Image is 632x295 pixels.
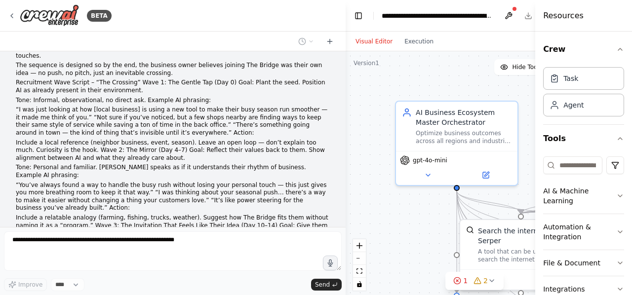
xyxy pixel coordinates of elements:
[458,169,513,181] button: Open in side panel
[478,248,576,263] div: A tool that can be used to search the internet with a search_query. Supports different search typ...
[445,272,504,290] button: 12
[20,4,79,27] img: Logo
[353,252,366,265] button: zoom out
[543,250,624,276] button: File & Document
[16,164,330,179] p: Tone: Personal and familiar. [PERSON_NAME] speaks as if it understands their rhythm of business. ...
[382,11,493,21] nav: breadcrumb
[466,226,474,234] img: SerperDevTool
[18,281,42,289] span: Improve
[16,139,330,162] p: Include a local reference (neighbor business, event, season). Leave an open loop — don’t explain ...
[315,281,330,289] span: Send
[16,97,330,105] p: Tone: Informal, observational, no direct ask. Example AI phrasing:
[478,226,576,246] div: Search the internet with Serper
[311,279,342,291] button: Send
[543,214,624,250] button: Automation & Integration
[353,278,366,291] button: toggle interactivity
[16,106,330,137] p: “I was just looking at how [local business] is using a new tool to make their busy season run smo...
[563,74,578,83] div: Task
[322,36,338,47] button: Start a new chat
[16,62,330,77] p: The sequence is designed so by the end, the business owner believes joining The Bridge was their ...
[16,79,330,94] p: Recruitment Wave Script – “The Crossing” Wave 1: The Gentle Tap (Day 0) Goal: Plant the seed. Pos...
[543,63,624,124] div: Crew
[459,219,583,291] div: SerperDevToolSearch the internet with SerperA tool that can be used to search the internet with a...
[416,108,512,127] div: AI Business Ecosystem Master Orchestrator
[522,274,578,286] button: Open in side panel
[353,239,366,252] button: zoom in
[323,256,338,270] button: Click to speak your automation idea
[87,10,112,22] div: BETA
[413,156,447,164] span: gpt-4o-mini
[543,178,624,214] button: AI & Machine Learning
[4,278,47,291] button: Improve
[16,182,330,212] p: “You’ve always found a way to handle the busy rush without losing your personal touch — this just...
[354,59,379,67] div: Version 1
[395,101,518,186] div: AI Business Ecosystem Master OrchestratorOptimize business outcomes across all regions and indust...
[563,100,584,110] div: Agent
[353,265,366,278] button: fit view
[543,10,584,22] h4: Resources
[543,36,624,63] button: Crew
[416,129,512,145] div: Optimize business outcomes across all regions and industries by intelligently routing requests, c...
[483,276,488,286] span: 2
[294,36,318,47] button: Switch to previous chat
[398,36,439,47] button: Execution
[512,63,542,71] span: Hide Tools
[16,44,330,60] p: Here’s your Bernays-style “Recruitment Wave Script” — three deliberately timed and layered AI out...
[463,276,468,286] span: 1
[353,239,366,291] div: React Flow controls
[543,125,624,152] button: Tools
[16,214,330,237] p: Include a relatable analogy (farming, fishing, trucks, weather). Suggest how The Bridge fits them...
[350,36,398,47] button: Visual Editor
[352,9,365,23] button: Hide left sidebar
[494,59,548,75] button: Hide Tools
[452,191,462,293] g: Edge from 44005cb8-8d01-43be-9ece-eacc94ce197c to 573ecc50-043e-42d0-a7f9-7a26f043d57c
